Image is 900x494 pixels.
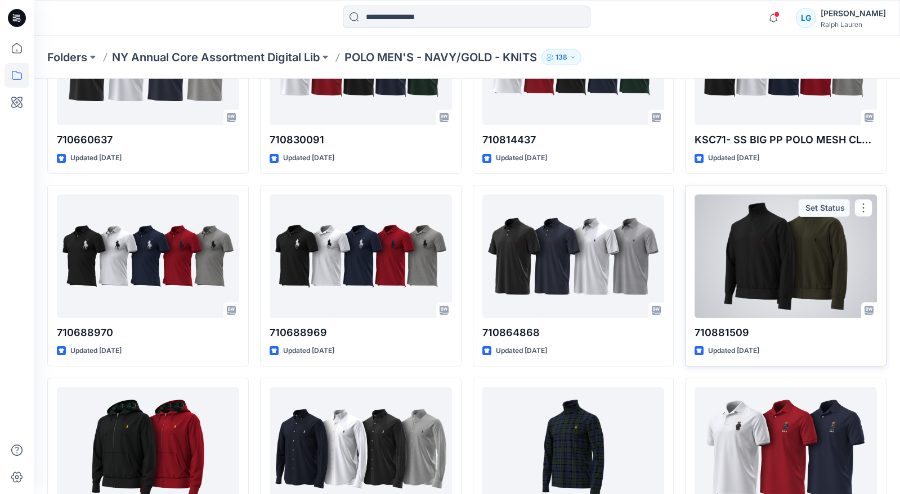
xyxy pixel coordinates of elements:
a: NY Annual Core Assortment Digital Lib [112,49,320,65]
p: Updated [DATE] [496,345,547,357]
div: Ralph Lauren [821,20,886,29]
p: Updated [DATE] [70,152,122,164]
p: Updated [DATE] [496,152,547,164]
p: KSC71- SS BIG PP POLO MESH CLASSIC [695,132,877,148]
button: 138 [541,49,581,65]
a: 710688970 [57,194,239,318]
p: 710881509 [695,325,877,341]
p: 710864868 [482,325,665,341]
a: 710688969 [270,194,452,318]
p: 710830091 [270,132,452,148]
a: 710881509 [695,194,877,318]
p: 710814437 [482,132,665,148]
p: POLO MEN'S - NAVY/GOLD - KNITS [344,49,537,65]
p: Updated [DATE] [70,345,122,357]
p: 710688970 [57,325,239,341]
p: Updated [DATE] [708,345,759,357]
p: Updated [DATE] [283,152,334,164]
p: 710660637 [57,132,239,148]
div: [PERSON_NAME] [821,7,886,20]
p: 138 [556,51,567,64]
a: 710864868 [482,194,665,318]
p: Updated [DATE] [708,152,759,164]
a: Folders [47,49,87,65]
p: Updated [DATE] [283,345,334,357]
p: 710688969 [270,325,452,341]
div: LG [796,8,816,28]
